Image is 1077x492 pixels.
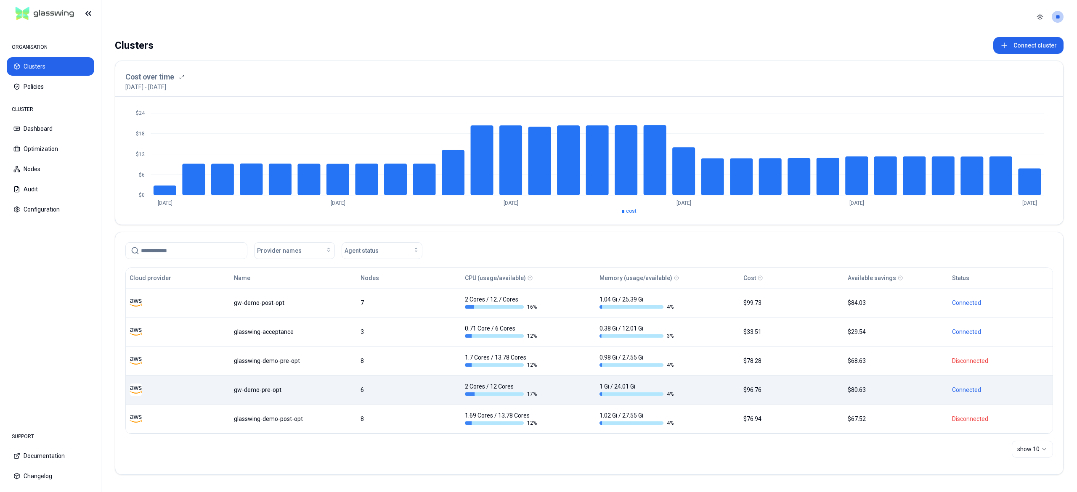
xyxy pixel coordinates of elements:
[848,328,944,336] div: $29.54
[139,172,145,178] tspan: $6
[504,200,518,206] tspan: [DATE]
[234,357,353,365] div: glasswing-demo-pre-opt
[848,415,944,423] div: $67.52
[136,131,145,137] tspan: $18
[848,299,944,307] div: $84.03
[234,415,353,423] div: glasswing-demo-post-opt
[7,200,94,219] button: Configuration
[234,299,353,307] div: gw-demo-post-opt
[676,200,691,206] tspan: [DATE]
[361,328,457,336] div: 3
[848,357,944,365] div: $68.63
[345,246,379,255] span: Agent status
[7,101,94,118] div: CLUSTER
[7,119,94,138] button: Dashboard
[848,386,944,394] div: $80.63
[465,324,539,339] div: 0.71 Core / 6 Cores
[600,391,674,397] div: 4 %
[7,180,94,198] button: Audit
[849,200,864,206] tspan: [DATE]
[600,382,674,397] div: 1 Gi / 24.01 Gi
[848,270,896,286] button: Available savings
[465,362,539,368] div: 12 %
[952,328,1049,336] div: Connected
[361,386,457,394] div: 6
[125,71,174,83] h3: Cost over time
[626,208,637,214] span: cost
[743,299,840,307] div: $99.73
[600,420,674,426] div: 4 %
[125,83,166,91] p: [DATE] - [DATE]
[465,304,539,310] div: 16 %
[7,428,94,445] div: SUPPORT
[254,242,335,259] button: Provider names
[952,386,1049,394] div: Connected
[600,295,674,310] div: 1.04 Gi / 25.39 Gi
[7,160,94,178] button: Nodes
[952,299,1049,307] div: Connected
[130,270,171,286] button: Cloud provider
[130,384,142,396] img: aws
[7,467,94,485] button: Changelog
[743,415,840,423] div: $76.94
[600,362,674,368] div: 4 %
[342,242,422,259] button: Agent status
[234,386,353,394] div: gw-demo-pre-opt
[952,274,969,282] div: Status
[1022,200,1037,206] tspan: [DATE]
[993,37,1064,54] button: Connect cluster
[7,77,94,96] button: Policies
[7,57,94,76] button: Clusters
[136,151,145,157] tspan: $12
[130,354,142,367] img: aws
[361,299,457,307] div: 7
[7,39,94,56] div: ORGANISATION
[600,411,674,426] div: 1.02 Gi / 27.55 Gi
[465,382,539,397] div: 2 Cores / 12 Cores
[743,386,840,394] div: $96.76
[465,353,539,368] div: 1.7 Cores / 13.78 Cores
[130,325,142,338] img: aws
[952,357,1049,365] div: Disconnected
[465,391,539,397] div: 17 %
[600,324,674,339] div: 0.38 Gi / 12.01 Gi
[361,415,457,423] div: 8
[257,246,302,255] span: Provider names
[600,353,674,368] div: 0.98 Gi / 27.55 Gi
[234,270,250,286] button: Name
[115,37,154,54] div: Clusters
[139,192,145,198] tspan: $0
[465,420,539,426] div: 12 %
[600,270,672,286] button: Memory (usage/available)
[361,357,457,365] div: 8
[7,140,94,158] button: Optimization
[158,200,172,206] tspan: [DATE]
[600,304,674,310] div: 4 %
[234,328,353,336] div: glasswing-acceptance
[743,328,840,336] div: $33.51
[465,270,526,286] button: CPU (usage/available)
[743,270,756,286] button: Cost
[130,413,142,425] img: aws
[952,415,1049,423] div: Disconnected
[331,200,345,206] tspan: [DATE]
[361,270,379,286] button: Nodes
[136,110,145,116] tspan: $24
[465,411,539,426] div: 1.69 Cores / 13.78 Cores
[600,333,674,339] div: 3 %
[7,447,94,465] button: Documentation
[130,296,142,309] img: aws
[12,4,77,24] img: GlassWing
[465,295,539,310] div: 2 Cores / 12.7 Cores
[743,357,840,365] div: $78.28
[465,333,539,339] div: 12 %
